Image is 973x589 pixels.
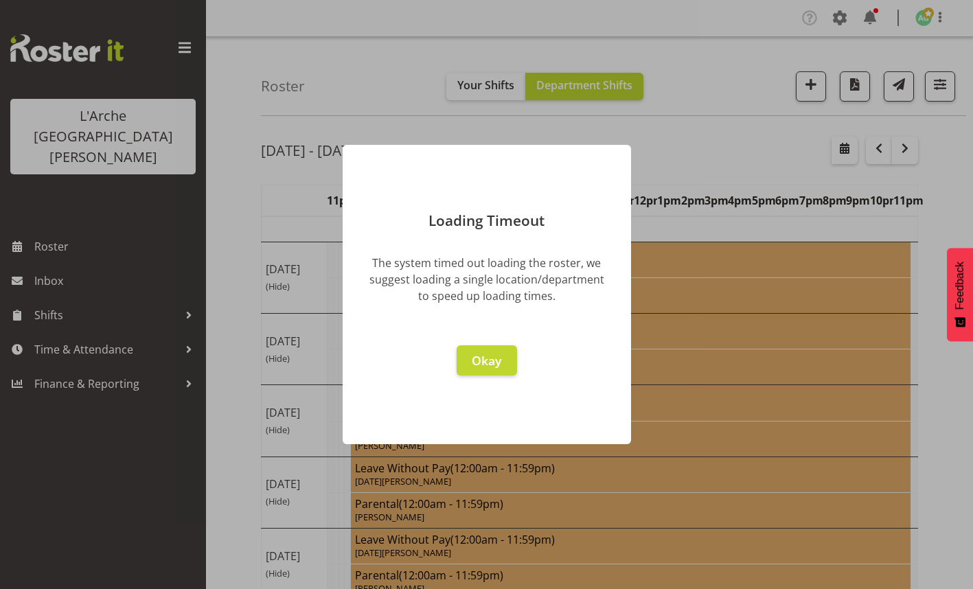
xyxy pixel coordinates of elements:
[356,213,617,228] p: Loading Timeout
[457,345,517,376] button: Okay
[954,262,966,310] span: Feedback
[472,352,501,369] span: Okay
[363,255,610,304] div: The system timed out loading the roster, we suggest loading a single location/department to speed...
[947,248,973,341] button: Feedback - Show survey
